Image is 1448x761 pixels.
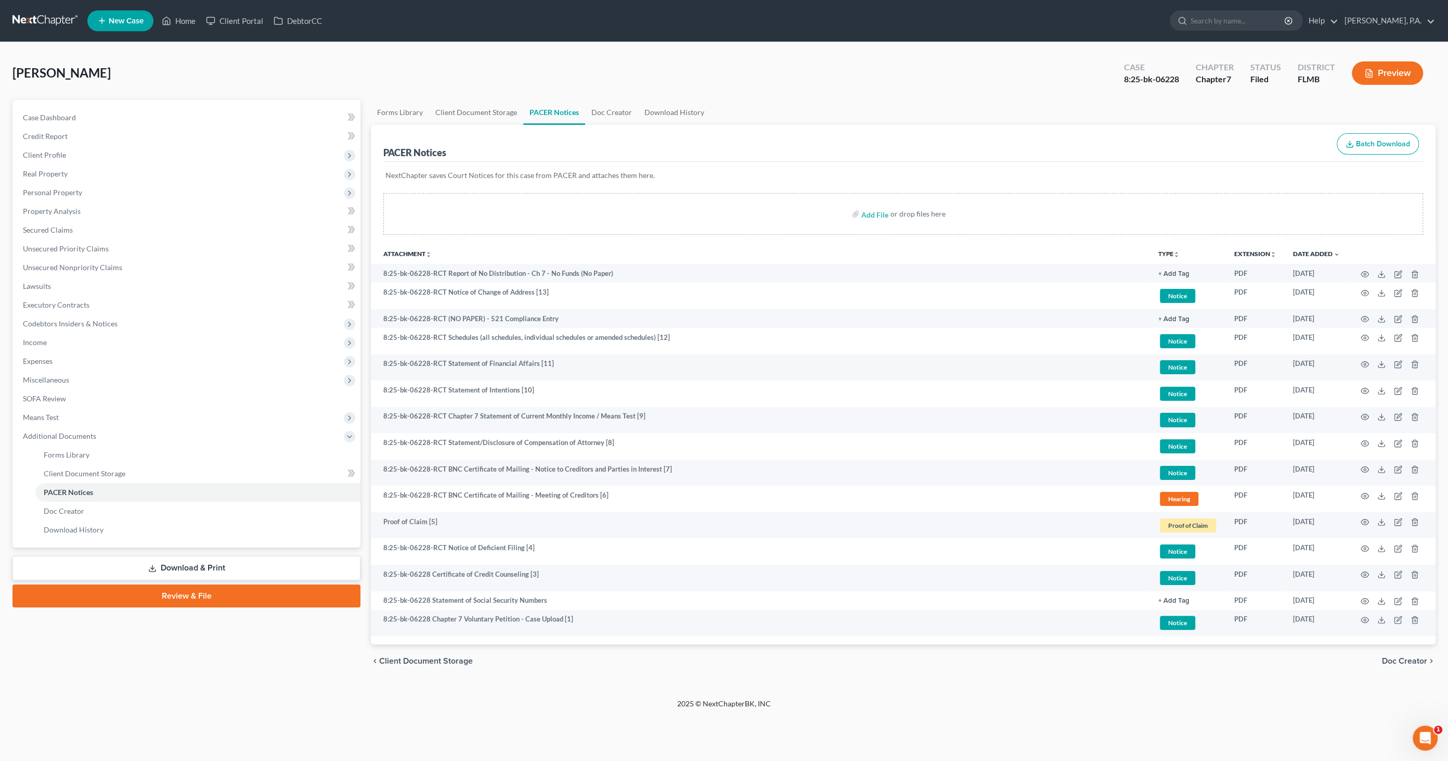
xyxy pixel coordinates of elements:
[15,389,360,408] a: SOFA Review
[1158,314,1218,324] a: + Add Tag
[1382,657,1436,665] button: Doc Creator chevron_right
[429,100,523,125] a: Client Document Storage
[268,11,327,30] a: DebtorCC
[1158,438,1218,455] a: Notice
[1196,61,1234,73] div: Chapter
[1226,565,1285,591] td: PDF
[383,250,432,258] a: Attachmentunfold_more
[44,525,104,534] span: Download History
[371,309,1150,328] td: 8:25-bk-06228-RCT (NO PAPER) - 521 Compliance Entry
[1226,591,1285,610] td: PDF
[1293,250,1340,258] a: Date Added expand_more
[371,657,379,665] i: chevron_left
[1352,61,1423,85] button: Preview
[1173,251,1180,258] i: unfold_more
[23,319,118,328] span: Codebtors Insiders & Notices
[1285,565,1348,591] td: [DATE]
[1234,250,1276,258] a: Extensionunfold_more
[1160,289,1195,303] span: Notice
[109,17,144,25] span: New Case
[371,100,429,125] a: Forms Library
[23,244,109,253] span: Unsecured Priority Claims
[1285,433,1348,460] td: [DATE]
[1226,328,1285,354] td: PDF
[1124,73,1179,85] div: 8:25-bk-06228
[1285,512,1348,539] td: [DATE]
[1285,460,1348,486] td: [DATE]
[1160,360,1195,374] span: Notice
[1158,598,1190,604] button: + Add Tag
[1226,460,1285,486] td: PDF
[1160,387,1195,401] span: Notice
[1226,486,1285,512] td: PDF
[157,11,201,30] a: Home
[890,209,946,219] div: or drop files here
[1226,309,1285,328] td: PDF
[35,502,360,521] a: Doc Creator
[1337,133,1419,155] button: Batch Download
[23,338,47,347] span: Income
[15,108,360,127] a: Case Dashboard
[1285,407,1348,434] td: [DATE]
[371,380,1150,407] td: 8:25-bk-06228-RCT Statement of Intentions [10]
[1226,354,1285,381] td: PDF
[1160,466,1195,480] span: Notice
[23,207,81,215] span: Property Analysis
[1124,61,1179,73] div: Case
[1226,538,1285,565] td: PDF
[1158,287,1218,305] a: Notice
[1285,380,1348,407] td: [DATE]
[1382,657,1427,665] span: Doc Creator
[1160,334,1195,348] span: Notice
[1158,269,1218,278] a: + Add Tag
[35,464,360,483] a: Client Document Storage
[1434,726,1442,734] span: 1
[23,432,96,440] span: Additional Documents
[1158,316,1190,323] button: + Add Tag
[379,657,473,665] span: Client Document Storage
[1160,518,1216,532] span: Proof of Claim
[1285,538,1348,565] td: [DATE]
[371,657,473,665] button: chevron_left Client Document Storage
[15,202,360,221] a: Property Analysis
[425,251,432,258] i: unfold_more
[12,556,360,580] a: Download & Print
[371,354,1150,381] td: 8:25-bk-06228-RCT Statement of Financial Affairs [11]
[1285,610,1348,637] td: [DATE]
[585,100,638,125] a: Doc Creator
[1160,544,1195,559] span: Notice
[1158,359,1218,376] a: Notice
[1427,657,1436,665] i: chevron_right
[1298,73,1335,85] div: FLMB
[1158,569,1218,587] a: Notice
[23,300,89,309] span: Executory Contracts
[383,146,446,159] div: PACER Notices
[23,225,73,234] span: Secured Claims
[35,521,360,539] a: Download History
[1285,309,1348,328] td: [DATE]
[371,433,1150,460] td: 8:25-bk-06228-RCT Statement/Disclosure of Compensation of Attorney [8]
[12,65,111,80] span: [PERSON_NAME]
[15,239,360,258] a: Unsecured Priority Claims
[1158,271,1190,277] button: + Add Tag
[201,11,268,30] a: Client Portal
[1196,73,1234,85] div: Chapter
[1160,571,1195,585] span: Notice
[23,113,76,122] span: Case Dashboard
[23,150,66,159] span: Client Profile
[1158,543,1218,560] a: Notice
[523,100,585,125] a: PACER Notices
[1303,11,1338,30] a: Help
[371,565,1150,591] td: 8:25-bk-06228 Certificate of Credit Counseling [3]
[371,512,1150,539] td: Proof of Claim [5]
[1250,73,1281,85] div: Filed
[1285,283,1348,309] td: [DATE]
[1285,354,1348,381] td: [DATE]
[1334,251,1340,258] i: expand_more
[1226,283,1285,309] td: PDF
[23,357,53,365] span: Expenses
[1285,486,1348,512] td: [DATE]
[371,328,1150,354] td: 8:25-bk-06228-RCT Schedules (all schedules, individual schedules or amended schedules) [12]
[15,296,360,314] a: Executory Contracts
[15,221,360,239] a: Secured Claims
